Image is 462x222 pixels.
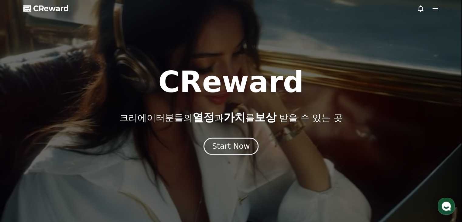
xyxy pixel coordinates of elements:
[33,4,69,13] span: CReward
[212,141,250,151] div: Start Now
[56,181,63,186] span: 대화
[94,181,101,186] span: 설정
[204,138,258,155] button: Start Now
[78,172,117,187] a: 설정
[23,4,69,13] a: CReward
[40,172,78,187] a: 대화
[2,172,40,187] a: 홈
[254,111,276,123] span: 보상
[223,111,245,123] span: 가치
[158,68,304,97] h1: CReward
[19,181,23,186] span: 홈
[205,144,257,150] a: Start Now
[119,111,342,123] p: 크리에이터분들의 과 를 받을 수 있는 곳
[192,111,214,123] span: 열정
